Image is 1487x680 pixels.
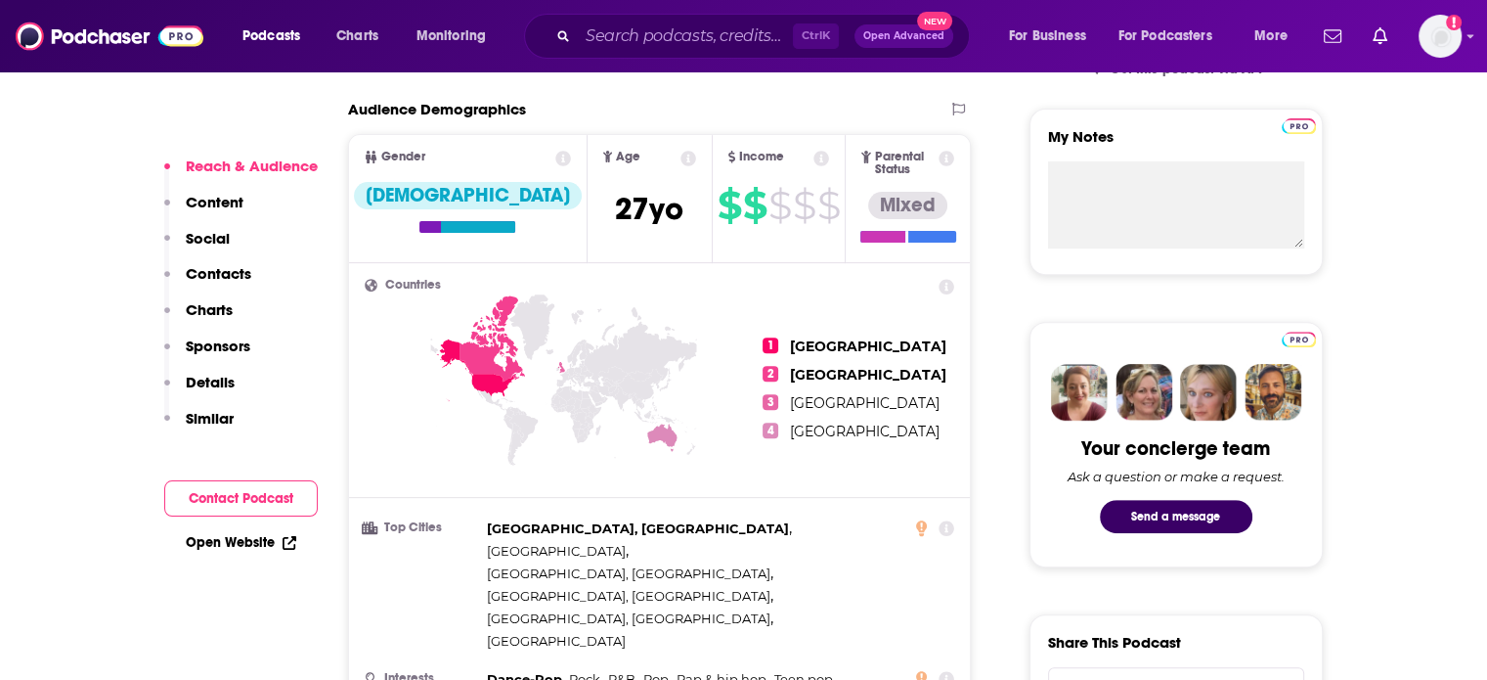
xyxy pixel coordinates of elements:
span: [GEOGRAPHIC_DATA], [GEOGRAPHIC_DATA] [487,566,770,581]
span: 4 [763,423,778,438]
p: Social [186,229,230,248]
button: open menu [229,21,326,52]
span: Age [616,151,640,163]
p: Reach & Audience [186,157,318,175]
span: New [917,12,952,30]
span: Open Advanced [863,31,944,41]
img: Jules Profile [1180,364,1237,421]
span: 3 [763,394,778,410]
span: Logged in as madeleinelbrownkensington [1419,15,1462,58]
a: Charts [324,21,390,52]
button: open menu [403,21,511,52]
button: Open AdvancedNew [854,24,953,48]
button: open menu [1241,21,1312,52]
img: Barbara Profile [1115,364,1172,421]
button: open menu [1106,21,1241,52]
span: 27 yo [615,190,683,228]
img: Jon Profile [1245,364,1301,421]
span: Charts [336,23,378,50]
span: Monitoring [416,23,486,50]
span: Gender [381,151,425,163]
span: , [487,608,773,630]
p: Content [186,193,243,211]
p: Similar [186,409,234,428]
input: Search podcasts, credits, & more... [578,21,793,52]
img: Sydney Profile [1051,364,1108,421]
button: Content [164,193,243,229]
img: Podchaser Pro [1282,118,1316,134]
button: Show profile menu [1419,15,1462,58]
div: Your concierge team [1081,436,1270,461]
span: [GEOGRAPHIC_DATA] [790,394,940,412]
label: My Notes [1048,127,1304,161]
span: [GEOGRAPHIC_DATA] [790,366,946,384]
p: Sponsors [186,337,250,355]
a: Show notifications dropdown [1365,20,1395,53]
span: [GEOGRAPHIC_DATA] [487,633,626,649]
button: Social [164,229,230,265]
button: Contact Podcast [164,480,318,517]
a: Open Website [186,534,296,551]
div: Search podcasts, credits, & more... [543,14,988,59]
span: $ [817,190,840,221]
button: Send a message [1100,500,1252,533]
button: Similar [164,409,234,445]
span: $ [743,190,766,221]
span: [GEOGRAPHIC_DATA] [790,338,946,355]
p: Contacts [186,264,251,283]
span: Podcasts [242,23,300,50]
p: Charts [186,300,233,319]
span: More [1254,23,1288,50]
img: Podchaser - Follow, Share and Rate Podcasts [16,18,203,55]
span: , [487,585,773,608]
span: For Podcasters [1118,23,1212,50]
span: Parental Status [875,151,936,176]
span: [GEOGRAPHIC_DATA], [GEOGRAPHIC_DATA] [487,611,770,626]
span: , [487,540,629,563]
span: [GEOGRAPHIC_DATA], [GEOGRAPHIC_DATA] [487,588,770,604]
span: [GEOGRAPHIC_DATA] [487,543,626,559]
button: open menu [995,21,1111,52]
button: Reach & Audience [164,157,318,193]
span: 1 [763,338,778,353]
span: Ctrl K [793,23,839,49]
img: User Profile [1419,15,1462,58]
span: For Business [1009,23,1086,50]
span: 2 [763,366,778,382]
button: Contacts [164,264,251,300]
span: [GEOGRAPHIC_DATA] [790,423,940,440]
a: Pro website [1282,329,1316,347]
h3: Share This Podcast [1048,633,1181,652]
span: $ [768,190,791,221]
h2: Audience Demographics [348,100,526,118]
span: Countries [385,279,441,292]
span: , [487,518,792,540]
p: Details [186,373,235,391]
span: $ [718,190,741,221]
span: Income [739,151,784,163]
button: Charts [164,300,233,337]
div: [DEMOGRAPHIC_DATA] [354,182,582,209]
button: Sponsors [164,337,250,373]
span: , [487,563,773,585]
svg: Add a profile image [1446,15,1462,30]
img: Podchaser Pro [1282,332,1316,347]
a: Show notifications dropdown [1316,20,1349,53]
span: [GEOGRAPHIC_DATA], [GEOGRAPHIC_DATA] [487,521,789,536]
div: Mixed [868,192,947,219]
a: Pro website [1282,115,1316,134]
h3: Top Cities [365,521,479,534]
button: Details [164,373,235,409]
span: $ [793,190,815,221]
div: Ask a question or make a request. [1068,469,1285,484]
